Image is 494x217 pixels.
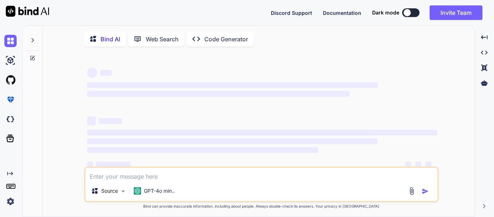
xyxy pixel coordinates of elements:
span: ‌ [87,117,96,125]
span: ‌ [87,82,378,88]
span: ‌ [87,130,437,135]
img: icon [422,188,429,195]
span: ‌ [87,91,350,97]
button: Discord Support [271,9,312,17]
span: ‌ [87,162,93,167]
p: Bind can provide inaccurate information, including about people. Always double-check its answers.... [84,204,439,209]
img: Bind AI [6,6,49,17]
img: settings [4,195,17,208]
p: Bind AI [101,35,120,43]
p: Source [101,187,118,195]
span: ‌ [405,162,411,167]
span: ‌ [87,68,97,78]
span: ‌ [100,70,112,76]
img: attachment [408,187,416,195]
img: darkCloudIdeIcon [4,113,17,125]
span: Dark mode [372,9,399,16]
span: ‌ [416,162,421,167]
span: ‌ [99,118,122,124]
img: premium [4,93,17,106]
img: Pick Models [120,188,126,194]
button: Documentation [323,9,361,17]
span: ‌ [87,138,378,144]
img: chat [4,35,17,47]
span: ‌ [426,162,431,167]
span: ‌ [87,147,318,153]
span: Discord Support [271,10,312,16]
img: githubLight [4,74,17,86]
span: ‌ [96,162,131,167]
img: GPT-4o mini [134,187,141,195]
span: Documentation [323,10,361,16]
p: Web Search [146,35,179,43]
p: Code Generator [204,35,248,43]
img: ai-studio [4,54,17,67]
p: GPT-4o min.. [144,187,175,195]
button: Invite Team [430,5,482,20]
